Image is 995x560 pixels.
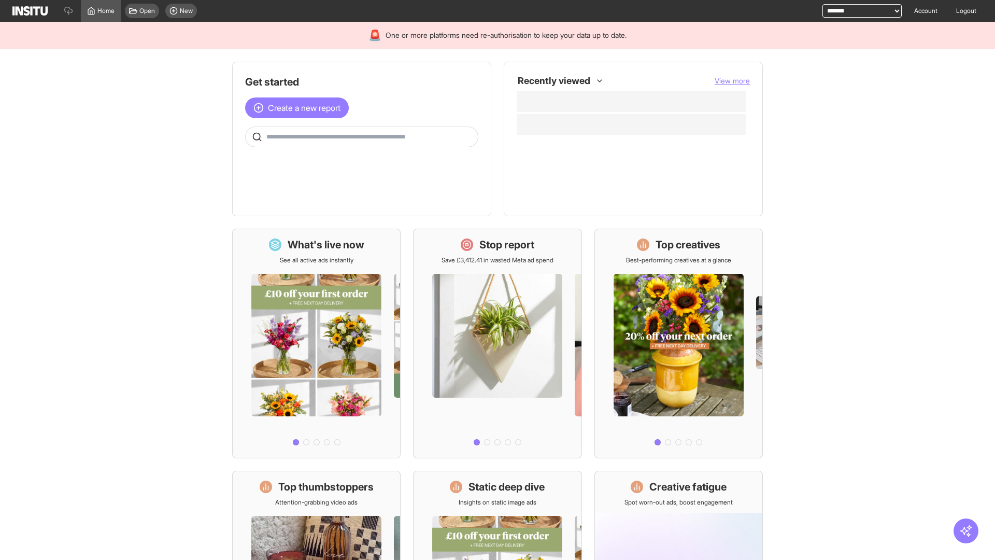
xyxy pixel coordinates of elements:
p: Attention-grabbing video ads [275,498,358,507]
span: Home [97,7,115,15]
button: Create a new report [245,97,349,118]
a: Top creativesBest-performing creatives at a glance [594,229,763,458]
p: Save £3,412.41 in wasted Meta ad spend [442,256,553,264]
span: Open [139,7,155,15]
span: One or more platforms need re-authorisation to keep your data up to date. [386,30,627,40]
h1: Top creatives [656,237,720,252]
p: Best-performing creatives at a glance [626,256,731,264]
span: Create a new report [268,102,340,114]
h1: Static deep dive [468,480,545,494]
button: View more [715,76,750,86]
a: What's live nowSee all active ads instantly [232,229,401,458]
h1: Top thumbstoppers [278,480,374,494]
h1: What's live now [288,237,364,252]
div: 🚨 [368,28,381,43]
img: Logo [12,6,48,16]
h1: Stop report [479,237,534,252]
p: See all active ads instantly [280,256,353,264]
span: View more [715,76,750,85]
a: Stop reportSave £3,412.41 in wasted Meta ad spend [413,229,581,458]
p: Insights on static image ads [459,498,536,507]
h1: Get started [245,75,478,89]
span: New [180,7,193,15]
